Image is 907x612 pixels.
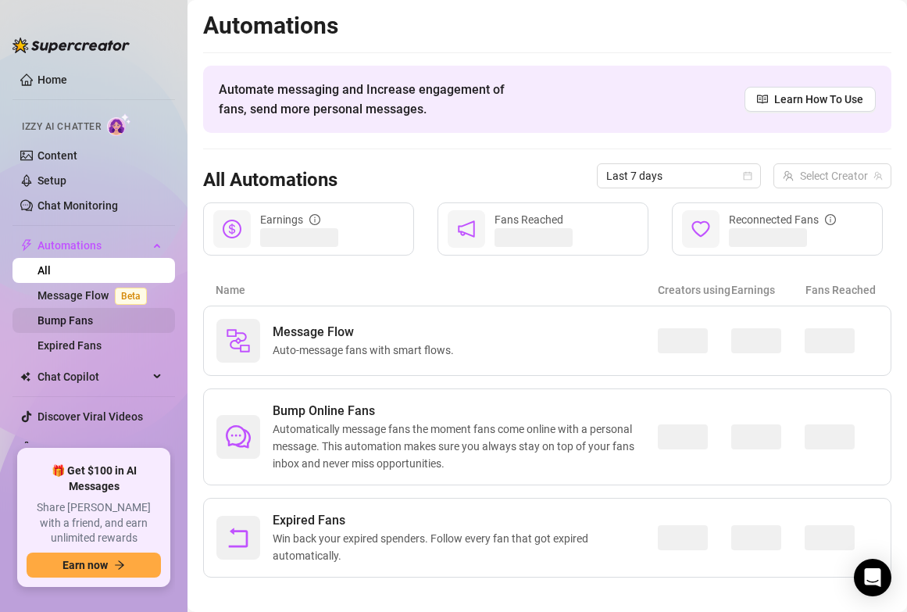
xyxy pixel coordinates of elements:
span: Learn How To Use [774,91,863,108]
img: svg%3e [226,328,251,353]
span: Automations [37,233,148,258]
div: Earnings [260,211,320,228]
a: Message FlowBeta [37,289,153,302]
span: Bump Online Fans [273,402,658,421]
a: Expired Fans [37,339,102,352]
span: Share [PERSON_NAME] with a friend, and earn unlimited rewards [27,500,161,546]
span: Earn now [62,559,108,571]
span: arrow-right [114,560,125,571]
span: Message Flow [273,323,460,342]
span: Automate messaging and Increase engagement of fans, send more personal messages. [219,80,520,119]
img: Chat Copilot [20,371,30,382]
span: Beta [115,288,147,305]
article: Earnings [731,281,805,299]
span: Expired Fans [273,511,658,530]
article: Fans Reached [805,281,879,299]
a: Home [37,73,67,86]
span: Izzy AI Chatter [22,120,101,134]
h3: All Automations [203,168,337,193]
span: Automatically message fans the moment fans come online with a personal message. This automation m... [273,421,658,472]
span: notification [457,220,476,238]
span: info-circle [825,214,836,225]
article: Creators using [658,281,731,299]
a: Discover Viral Videos [37,410,143,423]
span: Chat Copilot [37,364,148,389]
a: Setup [37,174,66,187]
span: rollback [226,525,251,550]
a: Settings [37,442,79,454]
article: Name [216,281,658,299]
span: info-circle [309,214,320,225]
span: heart [691,220,710,238]
a: Bump Fans [37,314,93,327]
span: Auto-message fans with smart flows. [273,342,460,359]
img: logo-BBDzfeDw.svg [12,38,130,53]
div: Reconnected Fans [729,211,836,228]
div: Open Intercom Messenger [854,559,891,596]
img: AI Chatter [107,113,131,136]
span: Fans Reached [495,213,563,226]
a: Chat Monitoring [37,199,118,212]
a: All [37,264,51,277]
span: dollar [223,220,241,238]
a: Learn How To Use [745,87,876,112]
span: thunderbolt [20,239,33,252]
span: read [757,94,768,105]
button: Earn nowarrow-right [27,553,161,578]
span: comment [226,424,251,449]
span: Win back your expired spenders. Follow every fan that got expired automatically. [273,530,658,564]
span: 🎁 Get $100 in AI Messages [27,463,161,494]
span: team [873,171,883,181]
a: Content [37,149,77,162]
span: Last 7 days [606,164,752,188]
h2: Automations [203,11,891,41]
span: calendar [743,171,752,181]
